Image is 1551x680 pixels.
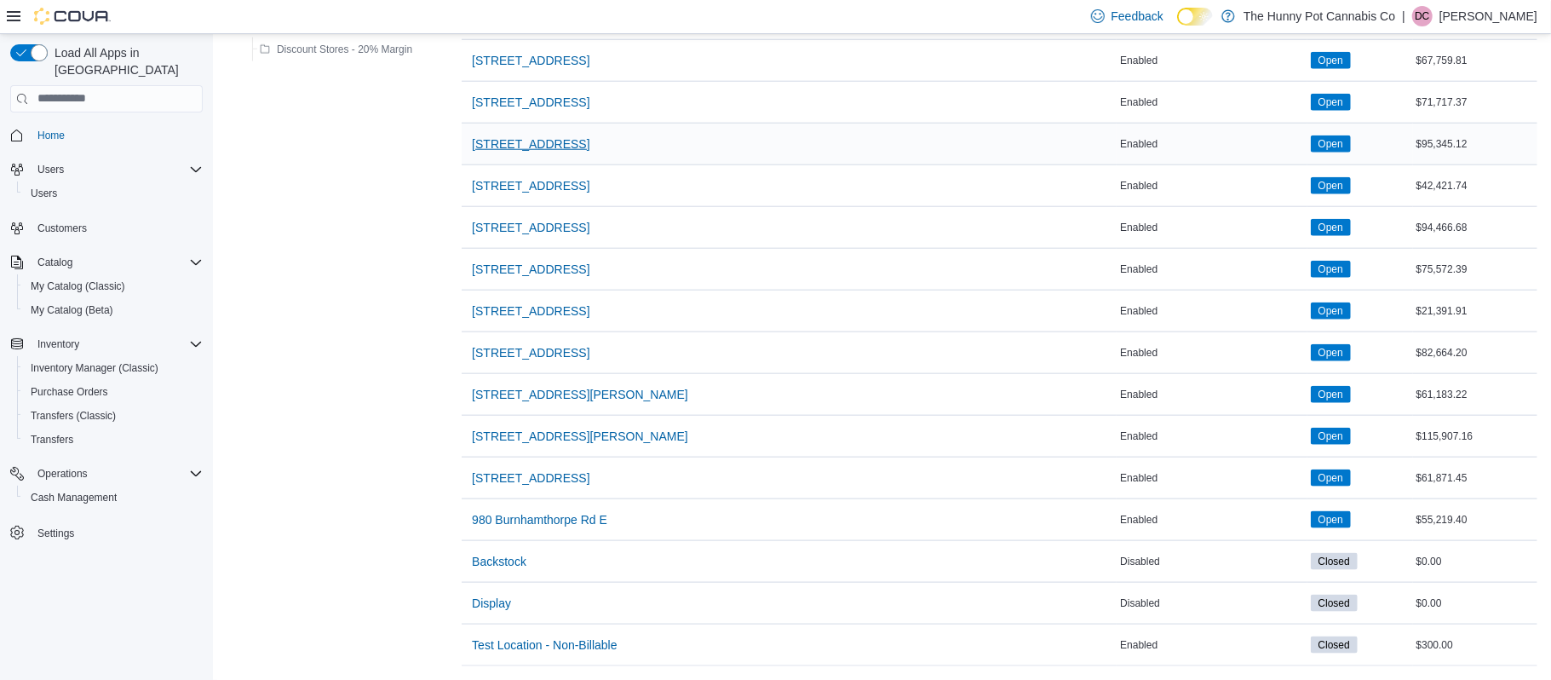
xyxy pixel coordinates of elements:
span: Open [1311,344,1351,361]
div: $300.00 [1413,635,1537,655]
span: DC [1415,6,1429,26]
span: Open [1318,53,1343,68]
div: $55,219.40 [1413,510,1537,530]
button: Customers [3,216,210,240]
button: Catalog [31,252,79,273]
span: Inventory Manager (Classic) [24,358,203,378]
span: [STREET_ADDRESS] [472,303,589,320]
span: Test Location - Non-Billable [472,637,617,654]
span: Closed [1318,637,1350,653]
span: Users [31,159,203,180]
button: My Catalog (Beta) [17,298,210,322]
button: Inventory [3,332,210,356]
a: Users [24,183,64,204]
div: Enabled [1117,134,1307,154]
a: My Catalog (Beta) [24,300,120,320]
button: Cash Management [17,486,210,510]
button: 980 Burnhamthorpe Rd E [465,503,614,537]
div: Enabled [1117,50,1307,71]
span: 980 Burnhamthorpe Rd E [472,511,607,528]
span: Open [1318,220,1343,235]
span: Operations [37,467,88,481]
span: Discount Stores - 20% Margin [277,43,412,56]
span: [STREET_ADDRESS] [472,177,589,194]
span: Home [37,129,65,142]
a: Inventory Manager (Classic) [24,358,165,378]
span: Closed [1311,595,1358,612]
span: Open [1318,512,1343,527]
span: Customers [37,222,87,235]
div: Enabled [1117,176,1307,196]
button: [STREET_ADDRESS][PERSON_NAME] [465,377,695,412]
div: Enabled [1117,635,1307,655]
button: Settings [3,520,210,545]
div: Enabled [1117,468,1307,488]
span: Open [1311,94,1351,111]
a: Customers [31,218,94,239]
a: Cash Management [24,487,124,508]
span: Display [472,595,511,612]
span: Catalog [37,256,72,269]
span: Users [24,183,203,204]
span: Open [1311,177,1351,194]
div: Enabled [1117,510,1307,530]
div: $0.00 [1413,551,1537,572]
span: Transfers (Classic) [31,409,116,423]
span: Cash Management [24,487,203,508]
span: [STREET_ADDRESS] [472,261,589,278]
button: [STREET_ADDRESS] [465,461,596,495]
span: Closed [1318,596,1350,611]
button: Test Location - Non-Billable [465,628,623,662]
span: Open [1318,470,1343,486]
span: Transfers (Classic) [24,406,203,426]
div: Enabled [1117,259,1307,279]
div: Enabled [1117,92,1307,112]
span: Transfers [24,429,203,450]
span: Open [1311,135,1351,153]
span: Settings [37,527,74,540]
span: My Catalog (Classic) [31,279,125,293]
span: Open [1311,428,1351,445]
button: [STREET_ADDRESS] [465,252,596,286]
div: $95,345.12 [1413,134,1537,154]
a: My Catalog (Classic) [24,276,132,297]
span: Open [1311,261,1351,278]
span: Open [1318,345,1343,360]
span: Purchase Orders [31,385,108,399]
div: $82,664.20 [1413,343,1537,363]
div: $115,907.16 [1413,426,1537,447]
span: Feedback [1112,8,1163,25]
div: $0.00 [1413,593,1537,614]
button: My Catalog (Classic) [17,274,210,298]
span: Backstock [472,553,526,570]
a: Purchase Orders [24,382,115,402]
a: Transfers (Classic) [24,406,123,426]
button: Operations [31,464,95,484]
span: Catalog [31,252,203,273]
img: Cova [34,8,111,25]
a: Settings [31,523,81,544]
span: Cash Management [31,491,117,504]
button: Catalog [3,251,210,274]
button: Inventory [31,334,86,354]
p: [PERSON_NAME] [1439,6,1537,26]
button: [STREET_ADDRESS] [465,169,596,203]
button: Display [465,586,518,620]
span: [STREET_ADDRESS][PERSON_NAME] [472,428,688,445]
span: [STREET_ADDRESS][PERSON_NAME] [472,386,688,403]
div: $61,871.45 [1413,468,1537,488]
span: Open [1318,303,1343,319]
span: Inventory Manager (Classic) [31,361,158,375]
div: $42,421.74 [1413,176,1537,196]
span: Open [1318,387,1343,402]
span: Operations [31,464,203,484]
span: Users [31,187,57,200]
div: $67,759.81 [1413,50,1537,71]
button: [STREET_ADDRESS] [465,85,596,119]
span: My Catalog (Beta) [24,300,203,320]
span: Transfers [31,433,73,447]
span: Home [31,124,203,146]
button: Inventory Manager (Classic) [17,356,210,380]
div: Enabled [1117,301,1307,321]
